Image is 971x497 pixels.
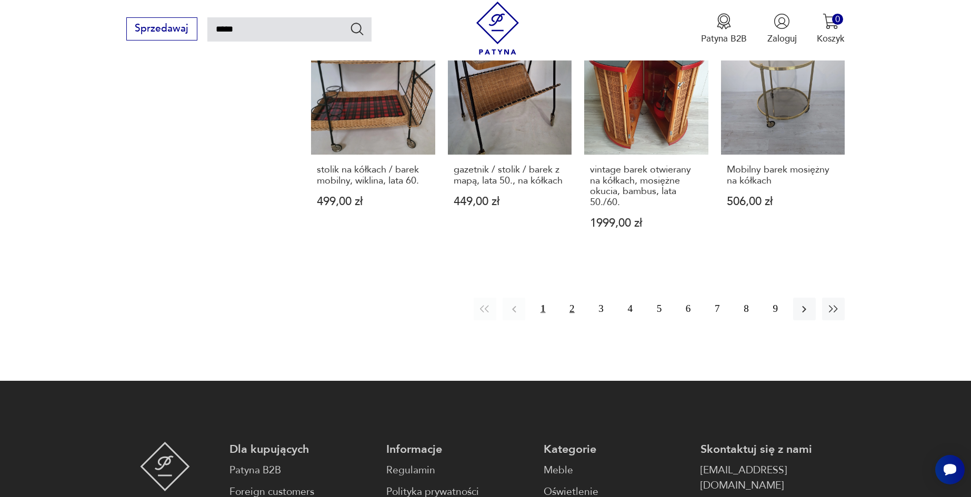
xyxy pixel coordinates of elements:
button: 1 [532,298,554,320]
a: Ikona medaluPatyna B2B [701,13,747,45]
a: Patyna B2B [229,463,374,478]
p: Patyna B2B [701,33,747,45]
button: Patyna B2B [701,13,747,45]
h3: vintage barek otwierany na kółkach, mosiężne okucia, bambus, lata 50./60. [590,165,703,208]
a: Mobilny barek mosiężny na kółkachMobilny barek mosiężny na kółkach506,00 zł [721,31,845,253]
button: 3 [589,298,612,320]
h3: gazetnik / stolik / barek z mapą, lata 50., na kółkach [454,165,566,186]
h3: Mobilny barek mosiężny na kółkach [727,165,839,186]
p: Kategorie [544,442,688,457]
iframe: Smartsupp widget button [935,455,965,484]
button: 7 [706,298,728,320]
a: [EMAIL_ADDRESS][DOMAIN_NAME] [700,463,845,493]
h3: stolik na kółkach / barek mobilny, wiklina, lata 60. [317,165,429,186]
button: 2 [560,298,583,320]
img: Ikona medalu [716,13,732,29]
a: vintage barek otwierany na kółkach, mosiężne okucia, bambus, lata 50./60.vintage barek otwierany ... [584,31,708,253]
p: 506,00 zł [727,196,839,207]
button: Szukaj [349,21,365,36]
p: Informacje [386,442,530,457]
p: 449,00 zł [454,196,566,207]
button: 4 [619,298,642,320]
button: 9 [764,298,787,320]
img: Patyna - sklep z meblami i dekoracjami vintage [471,2,524,55]
img: Patyna - sklep z meblami i dekoracjami vintage [140,442,190,491]
button: Sprzedawaj [126,17,197,40]
button: 6 [677,298,699,320]
div: 0 [832,14,843,25]
img: Ikonka użytkownika [774,13,790,29]
a: Meble [544,463,688,478]
a: stolik na kółkach / barek mobilny, wiklina, lata 60.stolik na kółkach / barek mobilny, wiklina, l... [311,31,435,253]
a: Sprzedawaj [126,25,197,34]
p: Skontaktuj się z nami [700,442,845,457]
p: 499,00 zł [317,196,429,207]
p: Dla kupujących [229,442,374,457]
a: gazetnik / stolik / barek z mapą, lata 50., na kółkachgazetnik / stolik / barek z mapą, lata 50.,... [448,31,572,253]
p: Zaloguj [767,33,797,45]
button: Zaloguj [767,13,797,45]
p: Koszyk [817,33,845,45]
button: 5 [648,298,670,320]
p: 1999,00 zł [590,218,703,229]
a: Regulamin [386,463,530,478]
button: 8 [735,298,757,320]
img: Ikona koszyka [823,13,839,29]
button: 0Koszyk [817,13,845,45]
